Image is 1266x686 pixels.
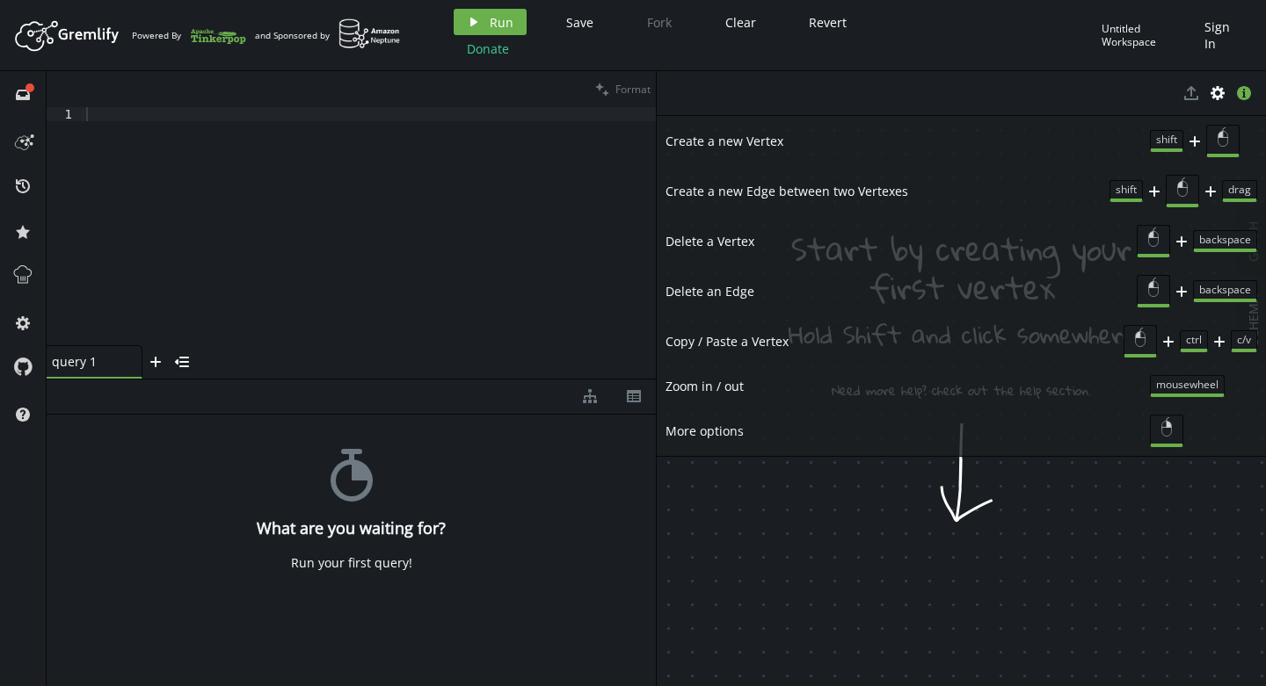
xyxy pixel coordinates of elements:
[1199,233,1251,247] span: backspace
[132,20,246,51] div: Powered By
[725,14,756,31] span: Clear
[566,14,593,31] span: Save
[1196,9,1253,61] button: Sign In
[666,423,1150,439] span: More options
[1186,333,1202,347] span: ctrl
[338,18,401,49] img: AWS Neptune
[633,9,686,35] button: Fork
[255,18,401,52] div: and Sponsored by
[647,14,672,31] span: Fork
[47,107,84,121] div: 1
[712,9,769,35] button: Clear
[666,284,1137,300] span: Delete an Edge
[257,519,446,538] h4: What are you waiting for?
[1199,283,1251,297] span: backspace
[666,334,1124,350] span: Copy / Paste a Vertex
[454,35,522,61] button: Donate
[615,82,651,97] span: Format
[666,379,1150,394] span: Zoom in / out
[666,234,1137,249] span: Delete a Vertex
[1204,18,1244,52] span: Sign In
[291,555,412,571] div: Run your first query!
[490,14,513,31] span: Run
[553,9,607,35] button: Save
[467,40,509,57] span: Donate
[666,134,1150,149] span: Create a new Vertex
[666,184,1110,199] span: Create a new Edge between two Vertexes
[1116,183,1137,197] span: shift
[796,9,860,35] button: Revert
[1237,333,1251,347] span: c/v
[454,9,527,35] button: Run
[1156,378,1219,392] span: mousewheel
[1228,183,1251,197] span: drag
[52,353,122,370] span: query 1
[590,71,656,107] button: Format
[809,14,847,31] span: Revert
[1156,133,1177,147] span: shift
[1102,22,1196,49] div: Untitled Workspace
